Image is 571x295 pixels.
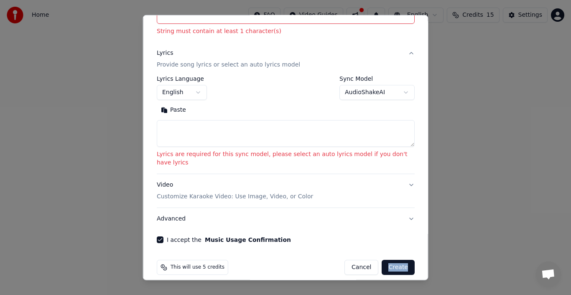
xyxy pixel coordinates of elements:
button: Advanced [157,208,415,230]
label: Sync Model [339,76,415,82]
button: LyricsProvide song lyrics or select an auto lyrics model [157,42,415,76]
span: This will use 5 credits [171,264,224,271]
div: Lyrics [157,49,173,57]
div: Video [157,181,313,201]
p: Customize Karaoke Video: Use Image, Video, or Color [157,192,313,201]
p: String must contain at least 1 character(s) [157,27,415,36]
label: Lyrics Language [157,76,207,82]
button: Create [382,260,415,275]
button: VideoCustomize Karaoke Video: Use Image, Video, or Color [157,174,415,208]
button: Paste [157,103,190,117]
p: Provide song lyrics or select an auto lyrics model [157,61,300,69]
div: LyricsProvide song lyrics or select an auto lyrics model [157,76,415,174]
p: Lyrics are required for this sync model, please select an auto lyrics model if you don't have lyrics [157,150,415,167]
label: I accept the [167,237,291,243]
button: Cancel [344,260,378,275]
button: I accept the [204,237,291,243]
